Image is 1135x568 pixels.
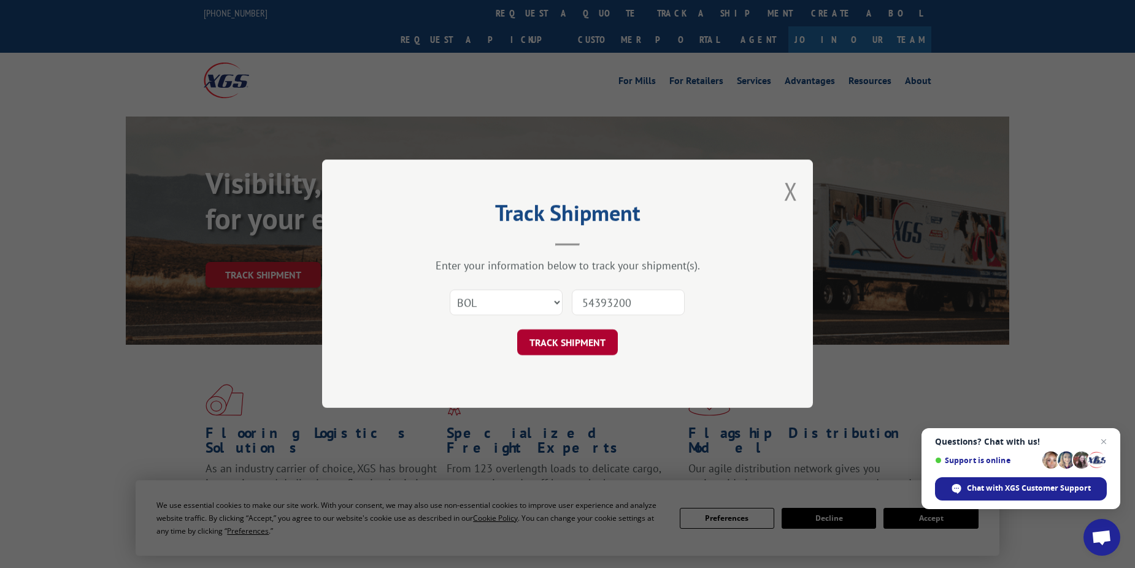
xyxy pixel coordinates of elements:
[383,204,752,228] h2: Track Shipment
[517,330,618,356] button: TRACK SHIPMENT
[784,175,798,207] button: Close modal
[383,259,752,273] div: Enter your information below to track your shipment(s).
[572,290,685,316] input: Number(s)
[935,477,1107,501] span: Chat with XGS Customer Support
[935,456,1038,465] span: Support is online
[935,437,1107,447] span: Questions? Chat with us!
[967,483,1091,494] span: Chat with XGS Customer Support
[1083,519,1120,556] a: Open chat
